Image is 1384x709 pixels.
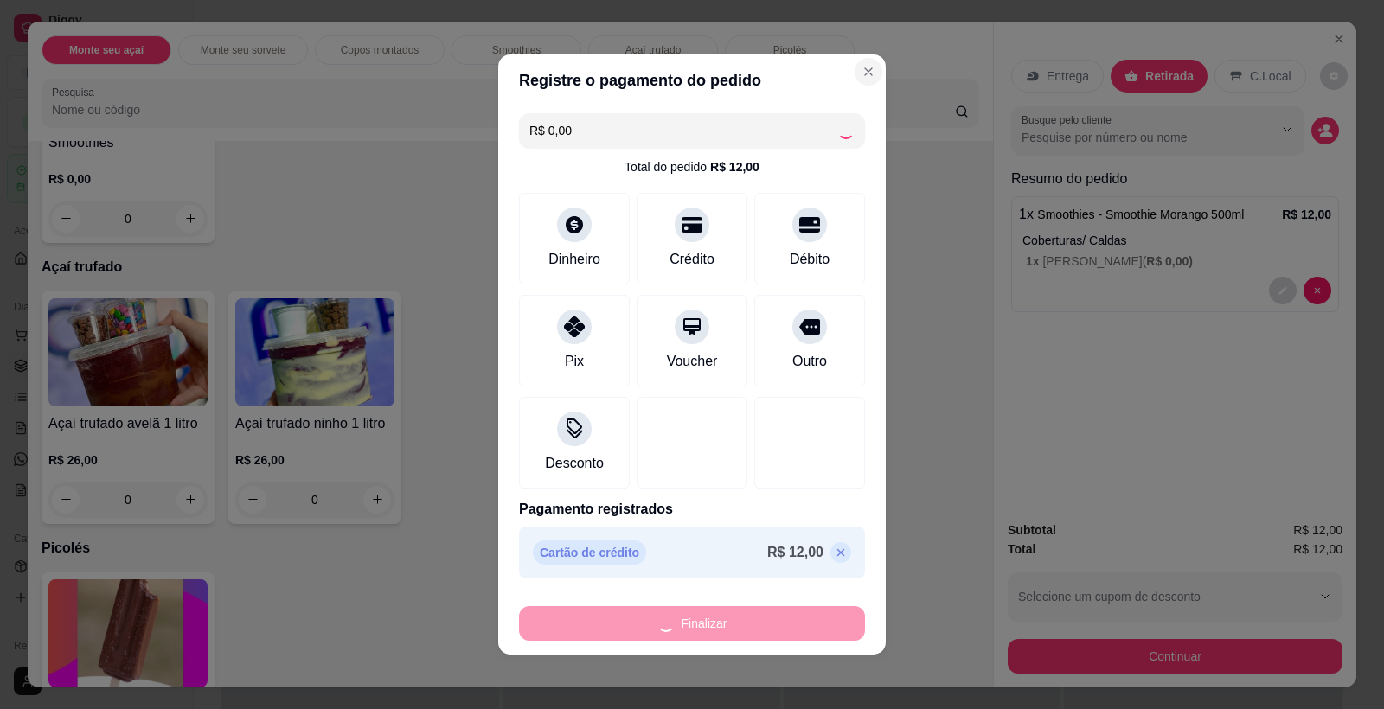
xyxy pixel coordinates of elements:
[837,122,855,139] div: Loading
[667,351,718,372] div: Voucher
[565,351,584,372] div: Pix
[533,540,646,565] p: Cartão de crédito
[670,249,714,270] div: Crédito
[855,58,882,86] button: Close
[548,249,600,270] div: Dinheiro
[498,54,886,106] header: Registre o pagamento do pedido
[529,113,837,148] input: Ex.: hambúrguer de cordeiro
[519,499,865,520] p: Pagamento registrados
[625,158,759,176] div: Total do pedido
[545,453,604,474] div: Desconto
[767,542,823,563] p: R$ 12,00
[792,351,827,372] div: Outro
[710,158,759,176] div: R$ 12,00
[790,249,830,270] div: Débito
